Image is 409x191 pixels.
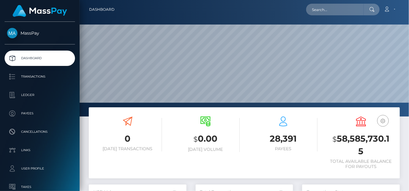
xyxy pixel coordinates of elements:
[171,133,240,145] h3: 0.00
[93,133,162,145] h3: 0
[5,51,75,66] a: Dashboard
[7,54,73,63] p: Dashboard
[5,124,75,139] a: Cancellations
[7,28,17,38] img: MassPay
[306,4,364,15] input: Search...
[93,146,162,151] h6: [DATE] Transactions
[7,72,73,81] p: Transactions
[193,135,198,143] small: $
[13,5,67,17] img: MassPay Logo
[89,3,114,16] a: Dashboard
[327,133,395,157] h3: 58,585,730.15
[7,90,73,100] p: Ledger
[5,87,75,103] a: Ledger
[5,106,75,121] a: Payees
[327,159,395,169] h6: Total Available Balance for Payouts
[332,135,337,143] small: $
[5,143,75,158] a: Links
[5,30,75,36] span: MassPay
[171,147,240,152] h6: [DATE] Volume
[5,161,75,176] a: User Profile
[7,109,73,118] p: Payees
[5,69,75,84] a: Transactions
[7,146,73,155] p: Links
[7,164,73,173] p: User Profile
[249,146,317,151] h6: Payees
[249,133,317,145] h3: 28,391
[7,127,73,136] p: Cancellations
